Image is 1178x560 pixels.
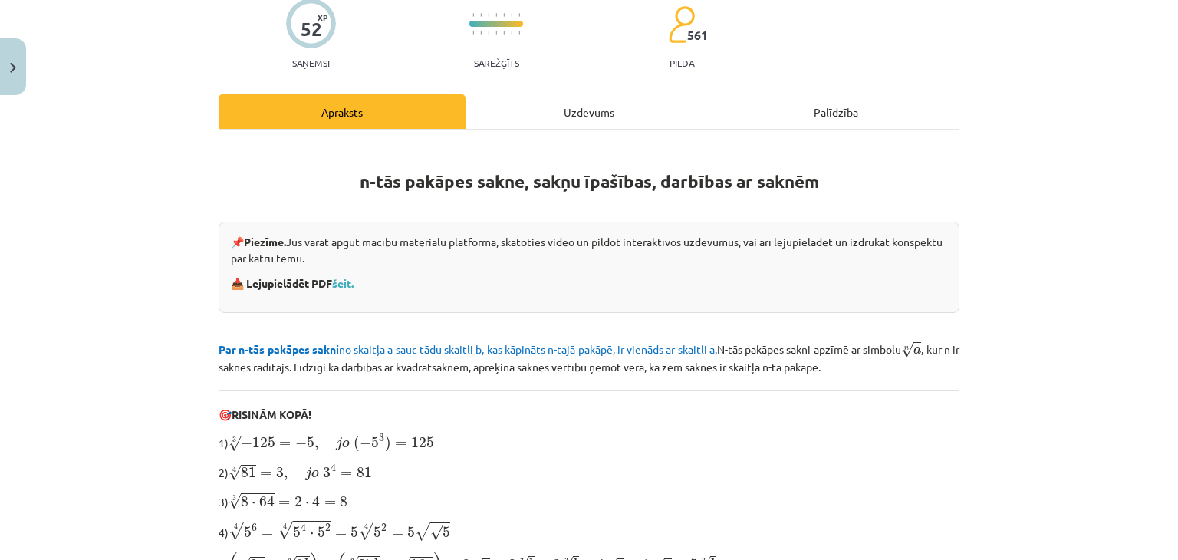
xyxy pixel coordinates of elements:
span: 5 [371,437,379,448]
span: 81 [241,467,256,478]
img: icon-short-line-57e1e144782c952c97e751825c79c345078a6d821885a25fce030b3d8c18986b.svg [503,31,505,35]
p: 3) [219,491,959,510]
span: ) [385,436,391,452]
span: 5 [307,437,314,448]
img: icon-short-line-57e1e144782c952c97e751825c79c345078a6d821885a25fce030b3d8c18986b.svg [480,13,482,17]
span: XP [318,13,327,21]
img: icon-short-line-57e1e144782c952c97e751825c79c345078a6d821885a25fce030b3d8c18986b.svg [503,13,505,17]
img: icon-short-line-57e1e144782c952c97e751825c79c345078a6d821885a25fce030b3d8c18986b.svg [511,13,512,17]
span: , [314,443,318,450]
span: a [913,347,921,354]
span: 2 [325,524,331,532]
img: students-c634bb4e5e11cddfef0936a35e636f08e4e9abd3cc4e673bd6f9a4125e45ecb1.svg [668,5,695,44]
span: √ [229,436,241,452]
p: 🎯 [219,407,959,423]
strong: Piezīme. [244,235,286,249]
span: 3 [323,467,331,478]
img: icon-close-lesson-0947bae3869378f0d4975bcd49f059093ad1ed9edebbc8119c70593378902aed.svg [10,63,16,73]
span: 2 [294,496,302,507]
img: icon-short-line-57e1e144782c952c97e751825c79c345078a6d821885a25fce030b3d8c18986b.svg [495,31,497,35]
p: Saņemsi [286,58,336,68]
span: 561 [687,28,708,42]
p: 1) [219,432,959,453]
span: j [305,466,311,480]
span: 5 [318,527,325,538]
span: √ [229,493,241,509]
p: pilda [670,58,694,68]
span: 5 [244,527,252,538]
span: 4 [331,464,336,473]
b: Par n-tās pakāpes sakni [219,342,339,356]
span: j [336,436,342,450]
span: 125 [411,437,434,448]
span: 4 [312,496,320,507]
span: 2 [381,524,387,532]
img: icon-short-line-57e1e144782c952c97e751825c79c345078a6d821885a25fce030b3d8c18986b.svg [480,31,482,35]
p: 2) [219,462,959,482]
div: Palīdzība [712,94,959,129]
span: 5 [350,527,358,538]
div: Apraksts [219,94,466,129]
span: 5 [443,527,450,538]
span: 81 [357,467,372,478]
span: 5 [407,527,415,538]
span: = [335,531,347,537]
span: √ [229,522,244,540]
b: RISINĀM KOPĀ! [232,407,311,421]
span: 6 [252,524,257,532]
span: = [395,441,406,447]
span: ( [354,436,360,452]
span: √ [278,521,293,539]
img: icon-short-line-57e1e144782c952c97e751825c79c345078a6d821885a25fce030b3d8c18986b.svg [488,31,489,35]
p: 4) [219,519,959,542]
span: = [262,531,273,537]
span: 125 [252,437,275,448]
div: 52 [301,18,322,40]
span: o [311,470,319,478]
span: 3 [276,467,284,478]
span: √ [901,342,913,358]
span: 64 [259,496,275,507]
span: − [241,438,252,449]
div: Uzdevums [466,94,712,129]
span: = [279,441,291,447]
span: ⋅ [252,502,255,506]
span: 8 [340,496,347,507]
p: N-tās pakāpes sakni apzīmē ar simbolu , kur n ir saknes rādītājs. Līdzīgi kā darbībās ar kvadrāts... [219,338,959,375]
span: = [278,500,290,506]
span: = [260,471,271,477]
span: − [360,438,371,449]
span: , [284,473,288,480]
p: Sarežģīts [474,58,519,68]
strong: n-tās pakāpes sakne, sakņu īpašības, darbības ar saknēm [360,170,819,193]
span: − [295,438,307,449]
span: = [392,531,403,537]
span: no skaitļa a sauc tādu skaitli b, kas kāpināts n-tajā pakāpē, ir vienāds ar skaitli a. [219,342,717,356]
strong: 📥 Lejupielādēt PDF [231,276,356,290]
span: ⋅ [305,502,309,506]
img: icon-short-line-57e1e144782c952c97e751825c79c345078a6d821885a25fce030b3d8c18986b.svg [518,13,520,17]
span: o [342,440,350,448]
span: √ [415,522,430,541]
img: icon-short-line-57e1e144782c952c97e751825c79c345078a6d821885a25fce030b3d8c18986b.svg [472,13,474,17]
span: √ [358,522,373,540]
span: √ [430,525,443,541]
img: icon-short-line-57e1e144782c952c97e751825c79c345078a6d821885a25fce030b3d8c18986b.svg [495,13,497,17]
span: 4 [301,523,306,532]
span: = [324,500,336,506]
a: šeit. [332,276,354,290]
span: 8 [241,496,248,507]
img: icon-short-line-57e1e144782c952c97e751825c79c345078a6d821885a25fce030b3d8c18986b.svg [488,13,489,17]
span: 5 [293,527,301,538]
p: 📌 Jūs varat apgūt mācību materiālu platformā, skatoties video un pildot interaktīvos uzdevumus, v... [231,234,947,266]
span: 5 [373,527,381,538]
img: icon-short-line-57e1e144782c952c97e751825c79c345078a6d821885a25fce030b3d8c18986b.svg [472,31,474,35]
span: √ [229,465,241,481]
span: ⋅ [310,532,314,537]
span: 3 [379,434,384,442]
span: = [341,471,352,477]
img: icon-short-line-57e1e144782c952c97e751825c79c345078a6d821885a25fce030b3d8c18986b.svg [511,31,512,35]
img: icon-short-line-57e1e144782c952c97e751825c79c345078a6d821885a25fce030b3d8c18986b.svg [518,31,520,35]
